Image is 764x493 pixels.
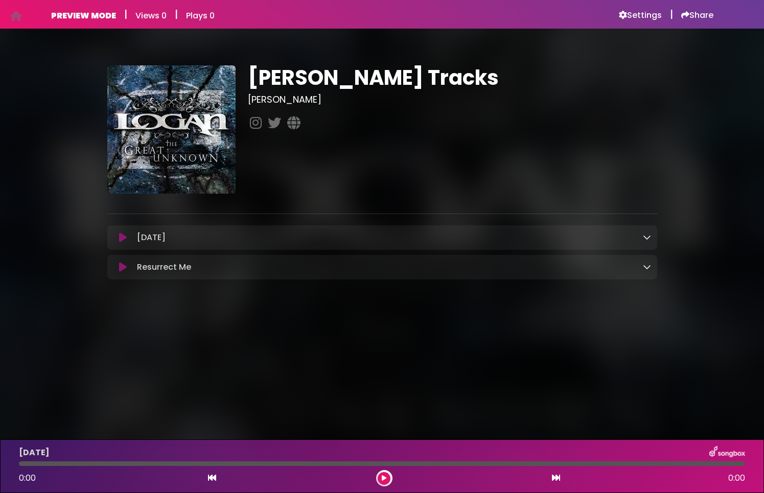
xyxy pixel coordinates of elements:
[248,65,657,90] h1: [PERSON_NAME] Tracks
[619,10,662,20] a: Settings
[186,11,215,20] h6: Plays 0
[107,65,236,194] img: BJrwwqz8Tyap9ZCNu4j0
[124,8,127,20] h5: |
[681,10,713,20] a: Share
[135,11,167,20] h6: Views 0
[175,8,178,20] h5: |
[137,231,166,244] p: [DATE]
[670,8,673,20] h5: |
[51,11,116,20] h6: PREVIEW MODE
[248,94,657,105] h3: [PERSON_NAME]
[137,261,191,273] p: Resurrect Me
